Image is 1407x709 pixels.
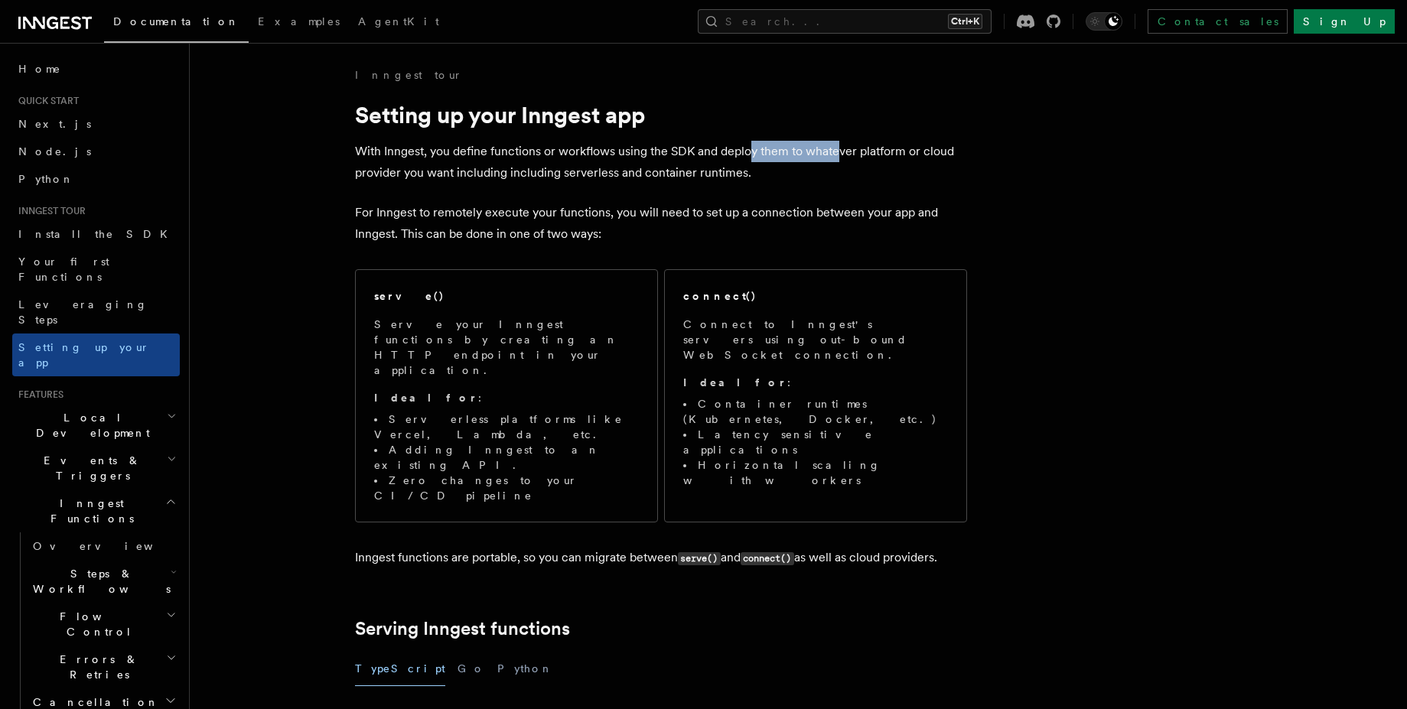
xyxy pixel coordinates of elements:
[18,173,74,185] span: Python
[374,317,639,378] p: Serve your Inngest functions by creating an HTTP endpoint in your application.
[27,646,180,688] button: Errors & Retries
[27,560,180,603] button: Steps & Workflows
[12,333,180,376] a: Setting up your app
[27,652,166,682] span: Errors & Retries
[355,547,967,569] p: Inngest functions are portable, so you can migrate between and as well as cloud providers.
[374,473,639,503] li: Zero changes to your CI/CD pipeline
[18,341,150,369] span: Setting up your app
[27,532,180,560] a: Overview
[374,392,478,404] strong: Ideal for
[18,255,109,283] span: Your first Functions
[27,566,171,597] span: Steps & Workflows
[18,118,91,130] span: Next.js
[113,15,239,28] span: Documentation
[741,552,794,565] code: connect()
[18,145,91,158] span: Node.js
[683,375,948,390] p: :
[12,165,180,193] a: Python
[18,298,148,326] span: Leveraging Steps
[374,411,639,442] li: Serverless platforms like Vercel, Lambda, etc.
[12,489,180,532] button: Inngest Functions
[12,496,165,526] span: Inngest Functions
[12,110,180,138] a: Next.js
[18,228,177,240] span: Install the SDK
[349,5,448,41] a: AgentKit
[258,15,340,28] span: Examples
[374,390,639,405] p: :
[664,269,967,522] a: connect()Connect to Inngest's servers using out-bound WebSocket connection.Ideal for:Container ru...
[12,291,180,333] a: Leveraging Steps
[683,427,948,457] li: Latency sensitive applications
[33,540,191,552] span: Overview
[355,67,462,83] a: Inngest tour
[355,101,967,128] h1: Setting up your Inngest app
[683,376,787,389] strong: Ideal for
[12,447,180,489] button: Events & Triggers
[355,269,658,522] a: serve()Serve your Inngest functions by creating an HTTP endpoint in your application.Ideal for:Se...
[12,453,167,483] span: Events & Triggers
[948,14,982,29] kbd: Ctrl+K
[1294,9,1395,34] a: Sign Up
[18,61,61,76] span: Home
[12,389,64,401] span: Features
[12,55,180,83] a: Home
[12,248,180,291] a: Your first Functions
[358,15,439,28] span: AgentKit
[1086,12,1122,31] button: Toggle dark mode
[355,202,967,245] p: For Inngest to remotely execute your functions, you will need to set up a connection between your...
[678,552,721,565] code: serve()
[249,5,349,41] a: Examples
[683,317,948,363] p: Connect to Inngest's servers using out-bound WebSocket connection.
[355,652,445,686] button: TypeScript
[374,442,639,473] li: Adding Inngest to an existing API.
[683,457,948,488] li: Horizontal scaling with workers
[12,138,180,165] a: Node.js
[683,396,948,427] li: Container runtimes (Kubernetes, Docker, etc.)
[355,141,967,184] p: With Inngest, you define functions or workflows using the SDK and deploy them to whatever platfor...
[12,410,167,441] span: Local Development
[104,5,249,43] a: Documentation
[355,618,570,639] a: Serving Inngest functions
[374,288,445,304] h2: serve()
[497,652,553,686] button: Python
[1148,9,1288,34] a: Contact sales
[698,9,992,34] button: Search...Ctrl+K
[27,603,180,646] button: Flow Control
[12,95,79,107] span: Quick start
[458,652,485,686] button: Go
[12,205,86,217] span: Inngest tour
[683,288,757,304] h2: connect()
[12,220,180,248] a: Install the SDK
[12,404,180,447] button: Local Development
[27,609,166,639] span: Flow Control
